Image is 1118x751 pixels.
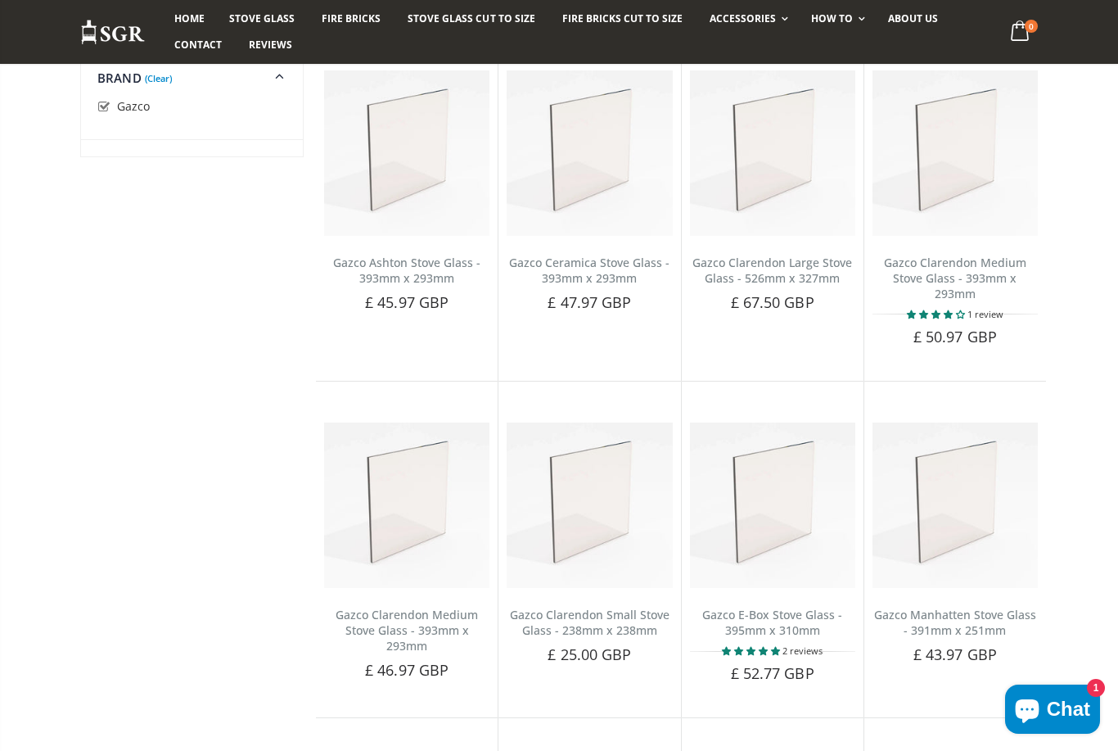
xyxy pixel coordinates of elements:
[333,255,480,286] a: Gazco Ashton Stove Glass - 393mm x 293mm
[80,19,146,46] img: Stove Glass Replacement
[690,70,855,236] img: Gazco Clarendon Large stove glass replacement
[913,645,997,664] span: £ 43.97 GBP
[237,32,304,58] a: Reviews
[872,423,1038,588] img: Gazco Manhattan Stove Glass
[710,11,776,25] span: Accessories
[507,70,672,236] img: Gazco Ceramica Stove Glass
[872,70,1038,236] img: Gazco Clarendon Medium stove glass replacement
[967,308,1003,320] span: 1 review
[145,76,172,80] a: (Clear)
[509,255,669,286] a: Gazco Ceramica Stove Glass - 393mm x 293mm
[507,423,672,588] img: Gazco Clarendon Small stove glass replacement
[229,11,295,25] span: Stove Glass
[722,645,782,657] span: 5.00 stars
[888,11,938,25] span: About us
[217,6,307,32] a: Stove Glass
[799,6,873,32] a: How To
[408,11,534,25] span: Stove Glass Cut To Size
[365,292,449,312] span: £ 45.97 GBP
[876,6,950,32] a: About us
[395,6,547,32] a: Stove Glass Cut To Size
[1000,685,1105,738] inbox-online-store-chat: Shopify online store chat
[174,38,222,52] span: Contact
[249,38,292,52] span: Reviews
[548,292,631,312] span: £ 47.97 GBP
[550,6,695,32] a: Fire Bricks Cut To Size
[692,255,852,286] a: Gazco Clarendon Large Stove Glass - 526mm x 327mm
[1004,16,1038,48] a: 0
[690,423,855,588] img: Gazco E-Box Stove Glass - 395mm x 310mm
[702,607,842,638] a: Gazco E-Box Stove Glass - 395mm x 310mm
[548,645,631,664] span: £ 25.00 GBP
[731,663,814,683] span: £ 52.77 GBP
[510,607,669,638] a: Gazco Clarendon Small Stove Glass - 238mm x 238mm
[322,11,381,25] span: Fire Bricks
[811,11,853,25] span: How To
[913,327,997,346] span: £ 50.97 GBP
[162,32,234,58] a: Contact
[117,98,150,114] span: Gazco
[162,6,217,32] a: Home
[365,660,449,680] span: £ 46.97 GBP
[907,308,967,320] span: 4.00 stars
[1025,20,1038,33] span: 0
[324,423,489,588] img: Gazco Clarendon Medium Stove Glass
[97,70,142,86] span: Brand
[562,11,683,25] span: Fire Bricks Cut To Size
[697,6,796,32] a: Accessories
[336,607,478,654] a: Gazco Clarendon Medium Stove Glass - 393mm x 293mm
[324,70,489,236] img: Gazco Ashton Stove Glass
[174,11,205,25] span: Home
[731,292,814,312] span: £ 67.50 GBP
[874,607,1036,638] a: Gazco Manhatten Stove Glass - 391mm x 251mm
[884,255,1026,301] a: Gazco Clarendon Medium Stove Glass - 393mm x 293mm
[782,645,823,657] span: 2 reviews
[309,6,393,32] a: Fire Bricks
